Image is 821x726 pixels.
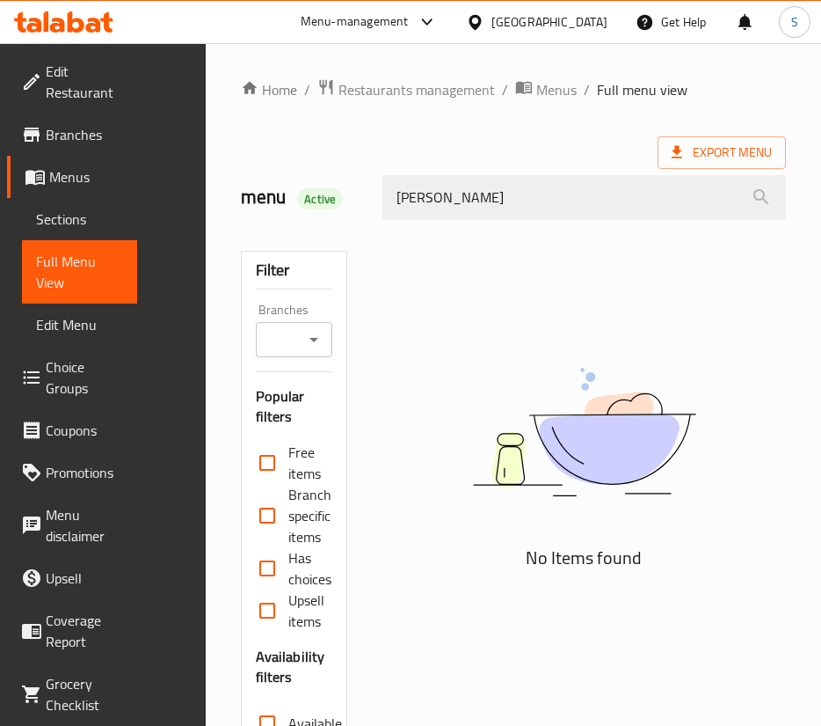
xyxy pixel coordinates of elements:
span: Full menu view [597,79,687,100]
h3: Availability filters [256,647,332,688]
span: Edit Restaurant [46,61,123,103]
span: Coupons [46,420,123,441]
span: Upsell items [288,590,324,632]
div: Menu-management [301,11,409,33]
span: Upsell [46,568,123,589]
li: / [502,79,508,100]
span: Branch specific items [288,484,331,547]
a: Choice Groups [7,346,137,409]
button: Open [302,327,326,352]
div: Active [297,188,343,209]
span: Grocery Checklist [46,673,123,715]
span: S [791,12,798,32]
h5: No Items found [382,544,786,572]
a: Menu disclaimer [7,494,137,557]
a: Edit Menu [22,304,137,346]
img: dish.svg [382,325,786,539]
span: Restaurants management [338,79,495,100]
a: Coupons [7,409,137,451]
span: Coverage Report [46,610,123,652]
div: Filter [256,252,332,290]
a: Upsell [7,557,137,599]
span: Active [297,191,343,208]
a: Menus [7,156,137,198]
a: Promotions [7,451,137,494]
span: Sections [36,209,123,230]
h2: menu [241,184,361,210]
a: Branches [7,114,137,156]
input: search [382,175,786,220]
span: Menu disclaimer [46,504,123,546]
span: Menus [536,79,577,100]
span: Export Menu [672,142,772,164]
a: Full Menu View [22,240,137,304]
div: [GEOGRAPHIC_DATA] [491,12,607,32]
span: Has choices [288,547,331,590]
span: Free items [288,442,321,484]
a: Menus [515,78,577,101]
nav: breadcrumb [241,78,787,101]
span: Full Menu View [36,251,123,293]
a: Coverage Report [7,599,137,663]
a: Grocery Checklist [7,663,137,726]
span: Edit Menu [36,314,123,335]
h3: Popular filters [256,386,332,428]
span: Export Menu [658,136,786,169]
span: Branches [46,124,123,145]
a: Edit Restaurant [7,50,137,114]
a: Sections [22,198,137,240]
span: Choice Groups [46,356,123,399]
li: / [304,79,310,100]
span: Menus [49,166,123,187]
span: Promotions [46,462,123,483]
a: Home [241,79,297,100]
a: Restaurants management [317,78,495,101]
li: / [584,79,590,100]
